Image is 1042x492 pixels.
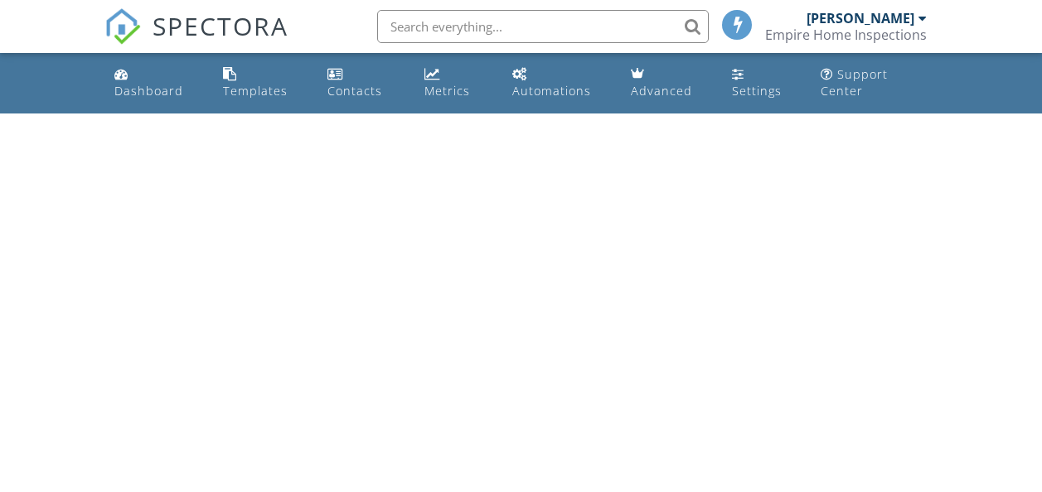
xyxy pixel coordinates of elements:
[624,60,711,107] a: Advanced
[512,83,591,99] div: Automations
[321,60,405,107] a: Contacts
[732,83,782,99] div: Settings
[424,83,470,99] div: Metrics
[377,10,709,43] input: Search everything...
[418,60,492,107] a: Metrics
[821,66,888,99] div: Support Center
[114,83,183,99] div: Dashboard
[153,8,288,43] span: SPECTORA
[104,8,141,45] img: The Best Home Inspection Software - Spectora
[725,60,801,107] a: Settings
[807,10,914,27] div: [PERSON_NAME]
[765,27,927,43] div: Empire Home Inspections
[104,22,288,57] a: SPECTORA
[814,60,934,107] a: Support Center
[223,83,288,99] div: Templates
[216,60,308,107] a: Templates
[108,60,203,107] a: Dashboard
[327,83,382,99] div: Contacts
[631,83,692,99] div: Advanced
[506,60,611,107] a: Automations (Basic)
